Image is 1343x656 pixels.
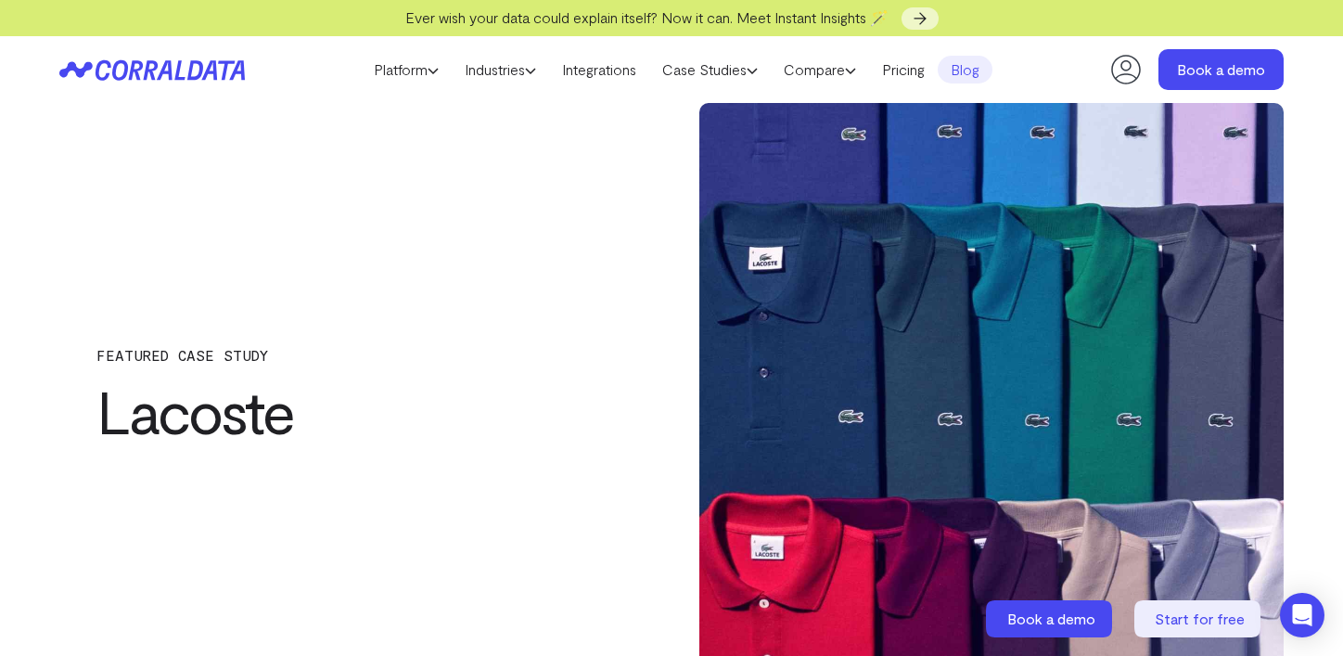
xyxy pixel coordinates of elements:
a: Start for free [1134,600,1264,637]
span: Start for free [1155,610,1245,627]
a: Compare [771,56,869,84]
span: Ever wish your data could explain itself? Now it can. Meet Instant Insights 🪄 [405,8,889,26]
a: Industries [452,56,549,84]
h1: Lacoste [96,378,607,444]
a: Platform [361,56,452,84]
p: FEATURED CASE STUDY [96,347,607,364]
div: Open Intercom Messenger [1280,593,1324,637]
span: Book a demo [1007,610,1095,627]
a: Book a demo [986,600,1116,637]
a: Book a demo [1158,49,1284,90]
a: Blog [938,56,992,84]
a: Pricing [869,56,938,84]
a: Case Studies [649,56,771,84]
a: Integrations [549,56,649,84]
